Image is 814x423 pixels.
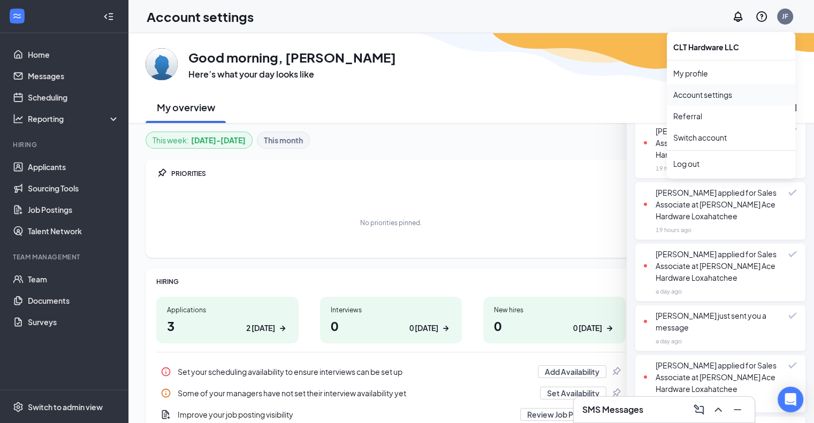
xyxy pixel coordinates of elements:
[13,140,117,149] div: Hiring
[604,323,615,334] svg: ArrowRight
[156,277,626,286] div: HIRING
[156,361,626,382] div: Set your scheduling availability to ensure interviews can be set up
[178,388,534,398] div: Some of your managers have not set their interview availability yet
[156,382,626,404] div: Some of your managers have not set their interview availability yet
[153,134,246,146] div: This week :
[611,388,621,398] svg: Pin
[13,252,117,262] div: Team Management
[12,11,22,21] svg: WorkstreamLogo
[698,52,711,65] svg: Notifications
[146,48,178,80] img: Jonathan Fichtner
[331,317,452,335] h1: 0
[644,310,788,333] div: [PERSON_NAME] just sent you a message
[28,156,119,178] a: Applicants
[731,403,744,416] svg: Minimize
[755,10,768,23] svg: QuestionInfo
[644,359,788,395] div: [PERSON_NAME] applied for Sales Associate at [PERSON_NAME] Ace Hardware Loxahatchee
[264,134,303,146] b: This month
[178,409,514,420] div: Improve your job posting visibility
[520,408,606,421] button: Review Job Postings
[28,290,119,311] a: Documents
[770,55,777,64] div: JF
[494,305,615,314] div: New hires
[188,68,396,80] h3: Here’s what your day looks like
[710,401,727,418] button: ChevronUp
[656,163,691,174] div: 19 hours ago
[171,169,626,178] div: PRIORITIES
[656,336,682,347] div: a day ago
[28,178,119,199] a: Sourcing Tools
[28,402,103,412] div: Switch to admin view
[644,187,788,222] div: [PERSON_NAME] applied for Sales Associate at [PERSON_NAME] Ace Hardware Loxahatchee
[167,305,288,314] div: Applications
[161,388,171,398] svg: Info
[178,366,531,377] div: Set your scheduling availability to ensure interviews can be set up
[693,403,705,416] svg: ComposeMessage
[156,168,167,179] svg: Pin
[28,113,120,124] div: Reporting
[157,101,215,114] h2: My overview
[360,218,422,227] div: No priorities pinned.
[320,297,462,343] a: Interviews00 [DATE]ArrowRight
[246,322,275,334] div: 2 [DATE]
[733,52,745,65] svg: QuestionInfo
[611,366,621,377] svg: Pin
[277,323,288,334] svg: ArrowRight
[778,387,803,412] div: Open Intercom Messenger
[712,403,725,416] svg: ChevronUp
[147,7,254,26] h1: Account settings
[28,268,119,290] a: Team
[28,44,119,65] a: Home
[161,366,171,377] svg: Info
[440,323,451,334] svg: ArrowRight
[644,125,788,160] div: [PERSON_NAME] applied for Sales Associate at [PERSON_NAME] Ace Hardware Jupiter
[331,305,452,314] div: Interviews
[540,387,606,399] button: Set Availability
[582,404,643,416] h3: SMS Messages
[782,12,788,21] div: JF
[13,113,24,124] svg: Analysis
[538,365,606,378] button: Add Availability
[729,401,746,418] button: Minimize
[28,220,119,242] a: Talent Network
[573,322,602,334] div: 0 [DATE]
[28,87,119,108] a: Scheduling
[409,322,438,334] div: 0 [DATE]
[28,199,119,220] a: Job Postings
[644,248,788,283] div: [PERSON_NAME] applied for Sales Associate at [PERSON_NAME] Ace Hardware Loxahatchee
[656,286,682,297] div: a day ago
[161,409,171,420] svg: DocumentAdd
[494,317,615,335] h1: 0
[191,134,246,146] b: [DATE] - [DATE]
[167,317,288,335] h1: 3
[773,102,797,112] div: [DATE]
[156,297,299,343] a: Applications32 [DATE]ArrowRight
[28,311,119,333] a: Surveys
[732,10,744,23] svg: Notifications
[156,361,626,382] a: InfoSet your scheduling availability to ensure interviews can be set upAdd AvailabilityPin
[103,11,114,22] svg: Collapse
[656,225,691,235] div: 19 hours ago
[28,65,119,87] a: Messages
[483,297,626,343] a: New hires00 [DATE]ArrowRight
[188,48,396,66] h1: Good morning, [PERSON_NAME]
[690,401,708,418] button: ComposeMessage
[13,402,24,412] svg: Settings
[156,382,626,404] a: InfoSome of your managers have not set their interview availability yetSet AvailabilityPin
